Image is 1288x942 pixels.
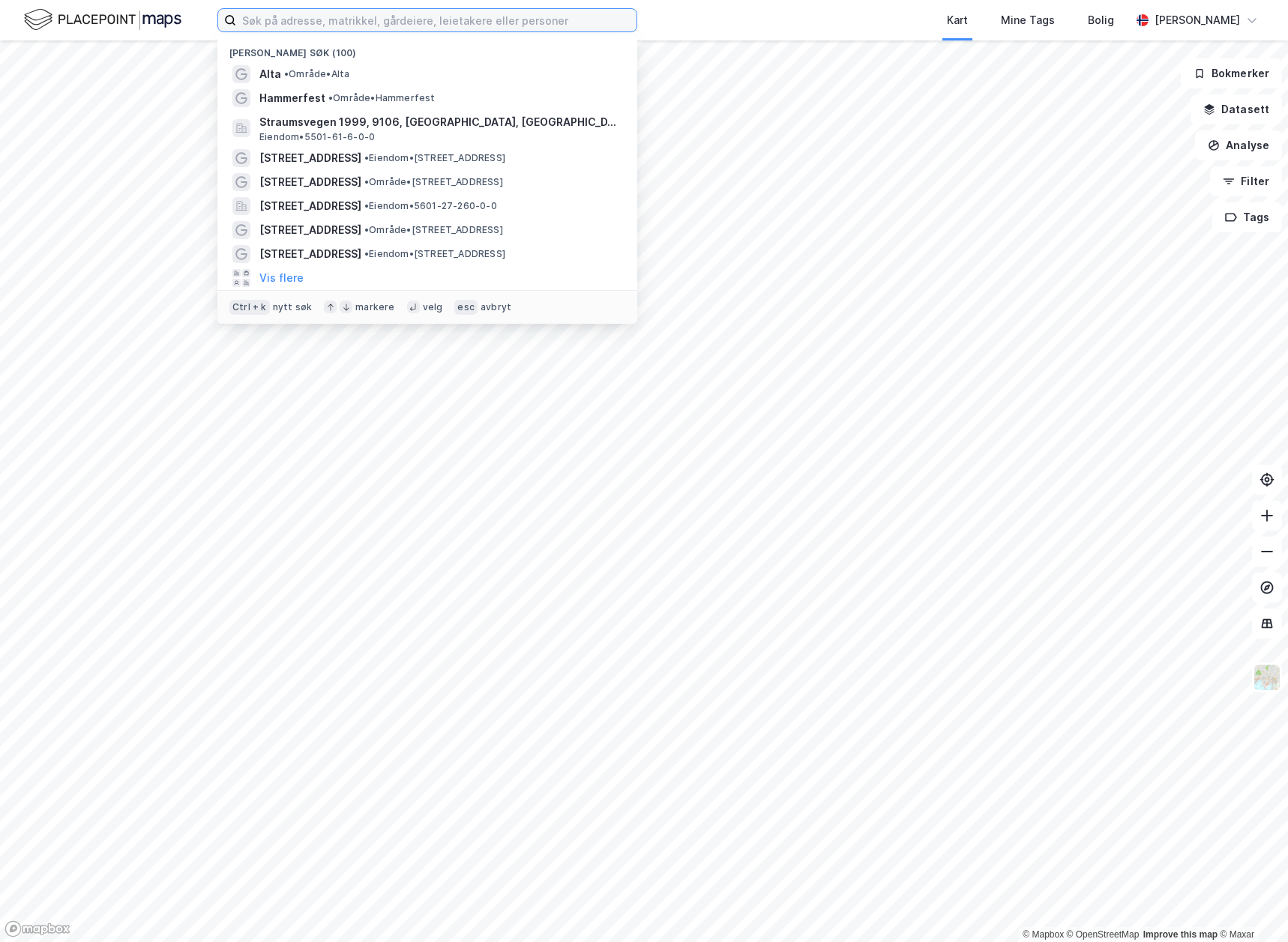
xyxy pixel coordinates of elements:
[364,152,505,164] span: Eiendom • [STREET_ADDRESS]
[284,68,349,80] span: Område • Alta
[364,224,369,235] span: •
[259,221,361,239] span: [STREET_ADDRESS]
[364,200,369,211] span: •
[454,300,478,315] div: esc
[1088,11,1114,29] div: Bolig
[328,92,333,103] span: •
[364,200,497,212] span: Eiendom • 5601-27-260-0-0
[259,173,361,191] span: [STREET_ADDRESS]
[259,149,361,167] span: [STREET_ADDRESS]
[259,245,361,263] span: [STREET_ADDRESS]
[259,131,375,143] span: Eiendom • 5501-61-6-0-0
[259,269,304,287] button: Vis flere
[364,176,503,188] span: Område • [STREET_ADDRESS]
[355,301,394,313] div: markere
[947,11,968,29] div: Kart
[364,248,505,260] span: Eiendom • [STREET_ADDRESS]
[217,35,637,62] div: [PERSON_NAME] søk (100)
[236,9,637,31] input: Søk på adresse, matrikkel, gårdeiere, leietakere eller personer
[1155,11,1240,29] div: [PERSON_NAME]
[328,92,436,104] span: Område • Hammerfest
[364,176,369,187] span: •
[229,300,270,315] div: Ctrl + k
[481,301,511,313] div: avbryt
[1001,11,1055,29] div: Mine Tags
[364,152,369,163] span: •
[1213,870,1288,942] iframe: Chat Widget
[423,301,443,313] div: velg
[259,65,281,83] span: Alta
[1213,870,1288,942] div: Kontrollprogram for chat
[273,301,313,313] div: nytt søk
[259,89,325,107] span: Hammerfest
[364,224,503,236] span: Område • [STREET_ADDRESS]
[259,197,361,215] span: [STREET_ADDRESS]
[259,113,619,131] span: Straumsvegen 1999, 9106, [GEOGRAPHIC_DATA], [GEOGRAPHIC_DATA]
[24,7,181,33] img: logo.f888ab2527a4732fd821a326f86c7f29.svg
[364,248,369,259] span: •
[284,68,289,79] span: •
